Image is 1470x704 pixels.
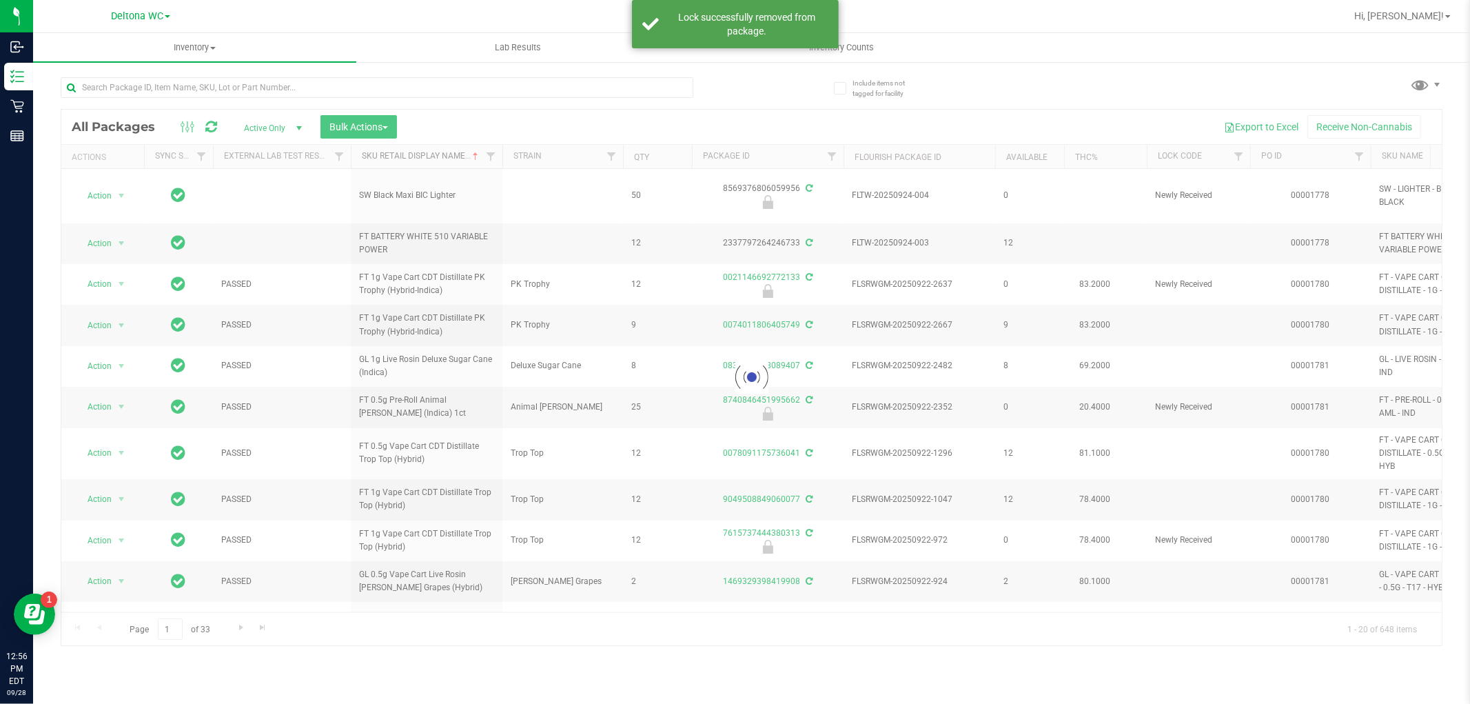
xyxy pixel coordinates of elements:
div: Lock successfully removed from package. [666,10,828,38]
a: Lab Results [356,33,680,62]
inline-svg: Retail [10,99,24,113]
inline-svg: Inbound [10,40,24,54]
iframe: Resource center unread badge [41,592,57,608]
span: Lab Results [476,41,560,54]
span: Include items not tagged for facility [853,78,921,99]
span: Inventory [33,41,356,54]
span: Inventory Counts [790,41,892,54]
span: Hi, [PERSON_NAME]! [1354,10,1444,21]
inline-svg: Reports [10,129,24,143]
p: 12:56 PM EDT [6,650,27,687]
a: Inventory Counts [680,33,1003,62]
inline-svg: Inventory [10,70,24,83]
a: Inventory [33,33,356,62]
p: 09/28 [6,687,27,698]
iframe: Resource center [14,594,55,635]
span: Deltona WC [111,10,163,22]
input: Search Package ID, Item Name, SKU, Lot or Part Number... [61,77,693,98]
